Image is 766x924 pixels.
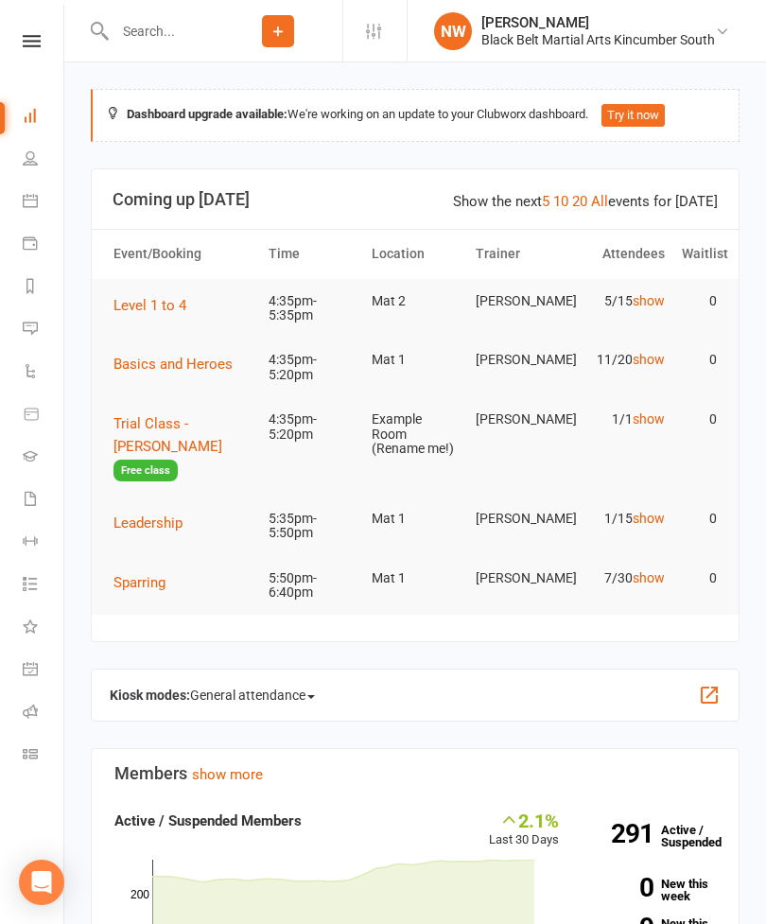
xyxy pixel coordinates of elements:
th: Location [363,230,466,278]
a: 5 [542,193,549,210]
div: Open Intercom Messenger [19,860,64,905]
td: 0 [673,556,725,601]
td: Mat 1 [363,556,466,601]
button: Sparring [113,571,179,594]
td: 4:35pm-5:20pm [260,397,363,457]
div: Show the next events for [DATE] [453,190,718,213]
a: Payments [23,224,65,267]
strong: 291 [587,821,653,846]
span: Leadership [113,514,183,532]
td: 5:50pm-6:40pm [260,556,363,616]
td: Mat 1 [363,338,466,382]
td: 7/30 [570,556,673,601]
a: 291Active / Suspended [578,810,731,863]
a: All [591,193,608,210]
h3: Members [114,764,716,783]
button: Leadership [113,512,196,534]
a: show more [192,766,263,783]
button: Trial Class - [PERSON_NAME]Free class [113,412,252,481]
td: [PERSON_NAME] [467,556,570,601]
button: Basics and Heroes [113,353,246,375]
th: Attendees [570,230,673,278]
span: Basics and Heroes [113,356,233,373]
a: Dashboard [23,96,65,139]
a: show [633,293,665,308]
td: Mat 2 [363,279,466,323]
a: People [23,139,65,182]
a: show [633,352,665,367]
td: 4:35pm-5:35pm [260,279,363,339]
a: Roll call kiosk mode [23,692,65,735]
a: General attendance kiosk mode [23,650,65,692]
td: 1/15 [570,497,673,541]
a: 0New this week [587,878,717,902]
td: 4:35pm-5:20pm [260,338,363,397]
input: Search... [109,18,214,44]
td: 0 [673,497,725,541]
a: show [633,511,665,526]
th: Waitlist [673,230,725,278]
strong: Active / Suspended Members [114,812,302,829]
a: What's New [23,607,65,650]
td: 1/1 [570,397,673,442]
div: NW [434,12,472,50]
div: [PERSON_NAME] [481,14,715,31]
a: Product Sales [23,394,65,437]
td: Example Room (Rename me!) [363,397,466,471]
div: Last 30 Days [489,810,559,850]
span: Free class [113,460,178,481]
th: Event/Booking [105,230,260,278]
th: Time [260,230,363,278]
span: Sparring [113,574,165,591]
td: [PERSON_NAME] [467,338,570,382]
strong: Dashboard upgrade available: [127,107,287,121]
td: [PERSON_NAME] [467,397,570,442]
span: Trial Class - [PERSON_NAME] [113,415,222,455]
th: Trainer [467,230,570,278]
td: 0 [673,397,725,442]
td: Mat 1 [363,497,466,541]
td: 11/20 [570,338,673,382]
a: show [633,570,665,585]
a: Reports [23,267,65,309]
a: show [633,411,665,427]
div: Black Belt Martial Arts Kincumber South [481,31,715,48]
div: 2.1% [489,810,559,830]
td: 0 [673,338,725,382]
strong: Kiosk modes: [110,688,190,703]
a: Class kiosk mode [23,735,65,777]
button: Try it now [601,104,665,127]
a: Calendar [23,182,65,224]
h3: Coming up [DATE] [113,190,718,209]
button: Level 1 to 4 [113,294,200,317]
span: General attendance [190,680,315,710]
td: [PERSON_NAME] [467,497,570,541]
td: [PERSON_NAME] [467,279,570,323]
a: 10 [553,193,568,210]
td: 0 [673,279,725,323]
span: Level 1 to 4 [113,297,186,314]
strong: 0 [587,875,653,900]
td: 5/15 [570,279,673,323]
td: 5:35pm-5:50pm [260,497,363,556]
div: We're working on an update to your Clubworx dashboard. [91,89,740,142]
a: 20 [572,193,587,210]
